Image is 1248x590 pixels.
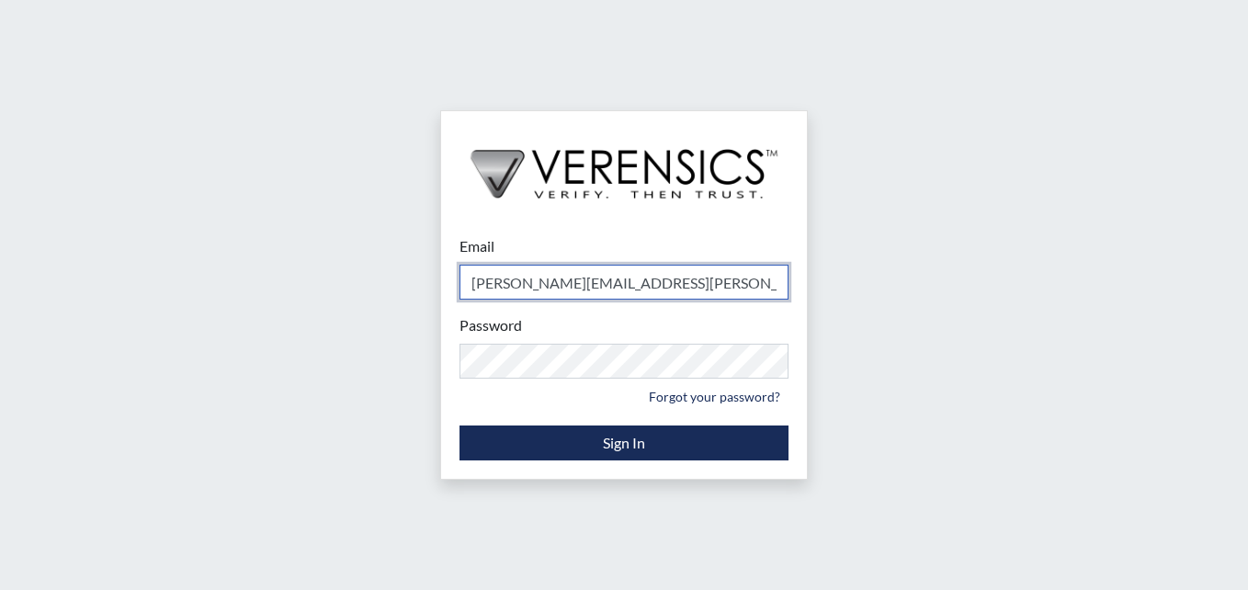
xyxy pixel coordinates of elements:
button: Sign In [459,425,789,460]
input: Email [459,265,789,300]
img: logo-wide-black.2aad4157.png [441,111,807,218]
a: Forgot your password? [641,382,789,411]
label: Password [459,314,522,336]
label: Email [459,235,494,257]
